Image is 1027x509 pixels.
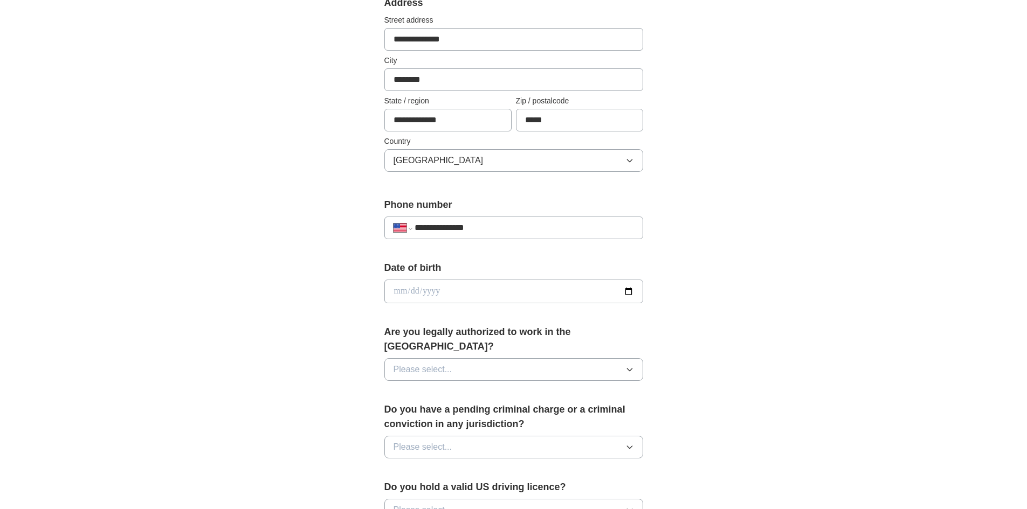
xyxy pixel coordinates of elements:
[384,436,643,458] button: Please select...
[384,55,643,66] label: City
[384,15,643,26] label: Street address
[384,198,643,212] label: Phone number
[384,480,643,494] label: Do you hold a valid US driving licence?
[394,441,452,454] span: Please select...
[394,363,452,376] span: Please select...
[384,402,643,431] label: Do you have a pending criminal charge or a criminal conviction in any jurisdiction?
[394,154,484,167] span: [GEOGRAPHIC_DATA]
[384,95,512,107] label: State / region
[384,325,643,354] label: Are you legally authorized to work in the [GEOGRAPHIC_DATA]?
[384,358,643,381] button: Please select...
[384,136,643,147] label: Country
[516,95,643,107] label: Zip / postalcode
[384,149,643,172] button: [GEOGRAPHIC_DATA]
[384,261,643,275] label: Date of birth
